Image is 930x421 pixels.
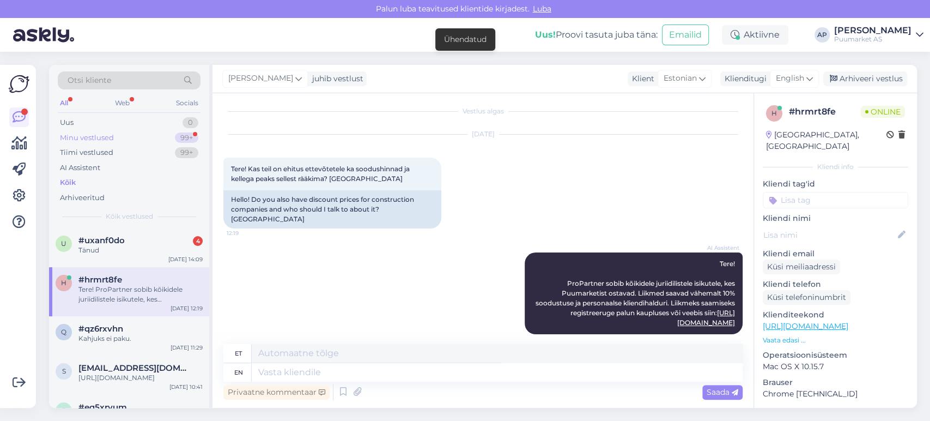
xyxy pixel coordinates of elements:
div: Küsi telefoninumbrit [763,290,850,305]
p: Kliendi nimi [763,213,908,224]
span: h [771,109,777,117]
span: Otsi kliente [68,75,111,86]
div: Vestlus algas [223,106,743,116]
div: Puumarket AS [834,35,911,44]
p: Mac OS X 10.15.7 [763,361,908,372]
div: [URL][DOMAIN_NAME] [78,373,203,383]
div: Klienditugi [720,73,767,85]
div: [DATE] 11:29 [171,344,203,352]
div: Privaatne kommentaar [223,385,330,400]
span: Luba [530,4,555,14]
span: #qz6rxvhn [78,324,123,334]
span: AI Assistent [698,244,739,252]
p: Kliendi tag'id [763,178,908,190]
span: Saada [707,387,738,397]
span: q [61,328,66,336]
div: AI Assistent [60,163,100,173]
div: Aktiivne [722,25,788,45]
div: Tere! ProPartner sobib kõikidele juriidilistele isikutele, kes Puumarketist ostavad. Liikmed saav... [78,285,203,304]
p: Kliendi telefon [763,279,908,290]
p: Chrome [TECHNICAL_ID] [763,388,908,400]
div: [DATE] 14:09 [168,255,203,263]
div: Uus [60,117,74,128]
div: [DATE] 12:19 [171,304,203,312]
div: Hello! Do you also have discount prices for construction companies and who should I talk to about... [223,190,441,228]
div: Web [113,96,132,110]
a: [URL][DOMAIN_NAME] [763,321,848,331]
span: Tere! Kas teil on ehitus ettevõtetele ka soodushinnad ja kellega peaks sellest rääkima? [GEOGRAPH... [231,165,411,183]
div: 99+ [175,133,198,143]
p: Kliendi email [763,248,908,260]
div: 99+ [175,147,198,158]
span: h [61,279,66,287]
div: Arhiveeri vestlus [823,71,907,86]
p: Klienditeekond [763,309,908,321]
div: Kliendi info [763,162,908,172]
span: [PERSON_NAME] [228,73,293,85]
span: u [61,239,66,248]
div: Klient [628,73,654,85]
div: Minu vestlused [60,133,114,143]
div: juhib vestlust [308,73,363,85]
span: s [62,367,66,375]
div: Kõik [60,177,76,188]
div: # hrmrt8fe [789,105,861,118]
div: All [58,96,70,110]
div: [DATE] [223,129,743,139]
span: Kõik vestlused [106,212,153,221]
span: e [62,406,66,414]
div: Ühendatud [444,34,487,45]
b: Uus! [535,29,556,40]
span: #hrmrt8fe [78,275,122,285]
div: Proovi tasuta juba täna: [535,28,658,41]
div: Kahjuks ei paku. [78,334,203,344]
div: AP [814,27,830,43]
p: Operatsioonisüsteem [763,350,908,361]
a: [PERSON_NAME]Puumarket AS [834,26,923,44]
span: English [776,73,804,85]
span: Tere! ProPartner sobib kõikidele juriidilistele isikutele, kes Puumarketist ostavad. Liikmed saav... [536,260,737,327]
button: Emailid [662,25,709,45]
img: Askly Logo [9,74,29,94]
input: Lisa nimi [763,229,896,241]
div: Küsi meiliaadressi [763,260,840,274]
div: et [235,344,242,363]
div: en [234,363,243,382]
span: Online [861,106,905,118]
div: Arhiveeritud [60,193,105,203]
div: [PERSON_NAME] [834,26,911,35]
span: Estonian [664,73,697,85]
div: Tänud [78,245,203,255]
div: [DATE] 10:41 [169,383,203,391]
span: #uxanf0do [78,236,125,245]
span: #eq5xrvum [78,402,127,412]
input: Lisa tag [763,192,908,208]
div: Tiimi vestlused [60,147,113,158]
div: 0 [183,117,198,128]
span: saade@saade.ee [78,363,192,373]
p: Vaata edasi ... [763,335,908,345]
div: [GEOGRAPHIC_DATA], [GEOGRAPHIC_DATA] [766,129,886,152]
div: Socials [174,96,200,110]
div: 4 [193,236,203,246]
p: Brauser [763,377,908,388]
span: 12:19 [227,229,268,237]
